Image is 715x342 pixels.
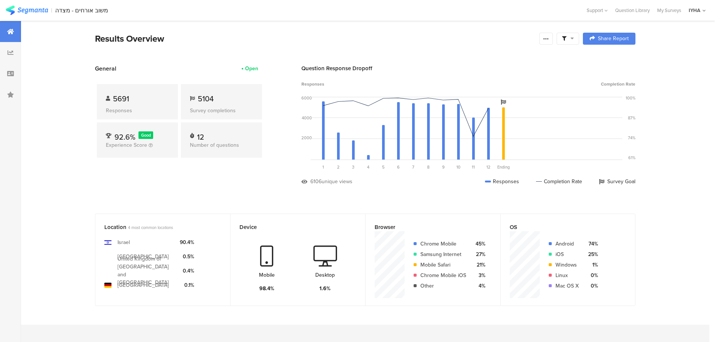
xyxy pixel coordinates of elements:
div: [GEOGRAPHIC_DATA] [117,253,169,261]
span: 1 [322,164,324,170]
div: Mac OS X [555,282,579,290]
div: Mobile Safari [420,261,466,269]
div: 98.4% [259,285,274,292]
div: 45% [472,240,485,248]
div: 74% [628,135,635,141]
span: 5 [382,164,385,170]
div: 100% [626,95,635,101]
div: Question Response Dropoff [301,64,635,72]
div: 74% [585,240,598,248]
span: 7 [412,164,414,170]
div: 6000 [301,95,312,101]
div: Windows [555,261,579,269]
div: 4% [472,282,485,290]
img: segmanta logo [6,6,48,15]
div: Ending [496,164,511,170]
div: 1% [585,261,598,269]
div: Chrome Mobile [420,240,466,248]
span: 8 [427,164,429,170]
span: 11 [472,164,475,170]
div: [GEOGRAPHIC_DATA] [117,281,169,289]
span: Completion Rate [601,81,635,87]
div: 0.4% [180,267,194,275]
i: Survey Goal [501,99,506,105]
span: 5691 [113,93,129,104]
div: Results Overview [95,32,536,45]
div: Mobile [259,271,275,279]
div: unique views [322,178,352,185]
div: Chrome Mobile iOS [420,271,466,279]
div: 21% [472,261,485,269]
span: 12 [486,164,491,170]
span: Share Report [598,36,629,41]
div: 0% [585,271,598,279]
div: OS [510,223,614,231]
div: Israel [117,238,130,246]
div: | [51,6,52,15]
span: Experience Score [106,141,147,149]
span: 10 [456,164,461,170]
a: Question Library [611,7,653,14]
div: Survey completions [190,107,253,115]
div: 0.5% [180,253,194,261]
div: 61% [628,155,635,161]
span: 4 [367,164,369,170]
span: 92.6% [114,131,135,143]
div: 0% [585,282,598,290]
div: 87% [628,115,635,121]
div: Survey Goal [599,178,635,185]
div: Open [245,65,258,72]
div: iOS [555,250,579,258]
div: 3% [472,271,485,279]
div: Linux [555,271,579,279]
div: 25% [585,250,598,258]
div: Responses [485,178,519,185]
span: 9 [442,164,445,170]
div: Completion Rate [536,178,582,185]
div: 1.6% [319,285,331,292]
span: 5104 [198,93,214,104]
div: 12 [197,131,204,139]
div: Device [239,223,344,231]
div: Responses [106,107,169,115]
div: 27% [472,250,485,258]
div: Browser [375,223,479,231]
div: Desktop [315,271,335,279]
div: United Kingdom of [GEOGRAPHIC_DATA] and [GEOGRAPHIC_DATA] [117,255,174,286]
div: Support [587,5,608,16]
span: Good [141,132,151,138]
div: 90.4% [180,238,194,246]
span: General [95,64,116,73]
div: Samsung Internet [420,250,466,258]
div: Location [104,223,209,231]
div: 2000 [301,135,312,141]
div: משוב אורחים - מצדה [55,7,108,14]
div: 4000 [302,115,312,121]
div: Other [420,282,466,290]
a: My Surveys [653,7,685,14]
span: 3 [352,164,354,170]
div: 6106 [310,178,322,185]
div: 0.1% [180,281,194,289]
span: 6 [397,164,400,170]
span: 4 most common locations [128,224,173,231]
span: 2 [337,164,340,170]
span: Number of questions [190,141,239,149]
div: IYHA [689,7,700,14]
div: Android [555,240,579,248]
span: Responses [301,81,324,87]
